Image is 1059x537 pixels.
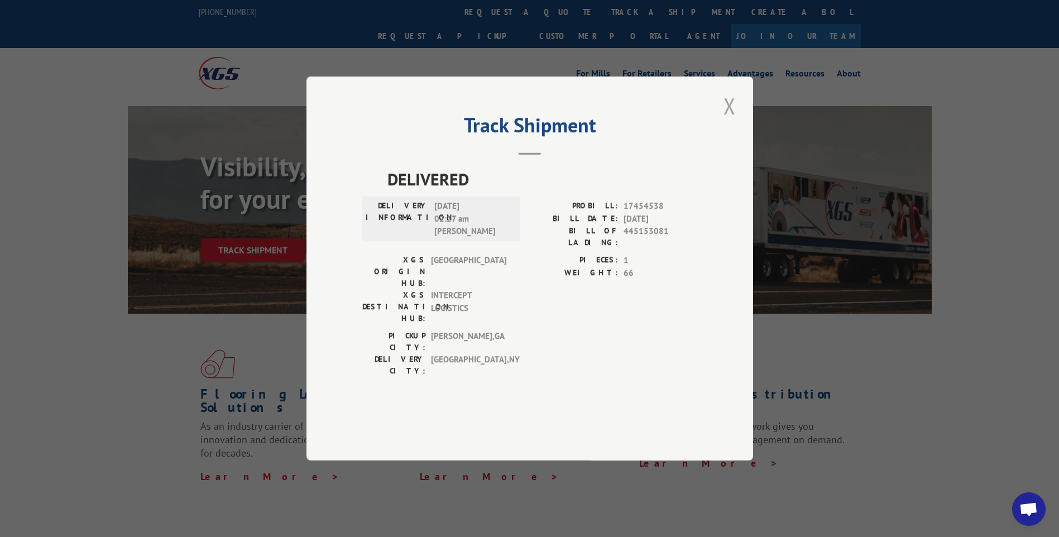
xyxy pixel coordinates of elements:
[624,254,697,267] span: 1
[362,289,425,324] label: XGS DESTINATION HUB:
[530,254,618,267] label: PIECES:
[362,353,425,377] label: DELIVERY CITY:
[362,254,425,289] label: XGS ORIGIN HUB:
[624,200,697,213] span: 17454538
[720,90,739,121] button: Close modal
[431,353,506,377] span: [GEOGRAPHIC_DATA] , NY
[530,200,618,213] label: PROBILL:
[530,213,618,226] label: BILL DATE:
[624,213,697,226] span: [DATE]
[362,330,425,353] label: PICKUP CITY:
[434,200,510,238] span: [DATE] 02:27 am [PERSON_NAME]
[624,267,697,280] span: 66
[624,225,697,248] span: 445153081
[366,200,429,238] label: DELIVERY INFORMATION:
[1012,492,1046,526] a: Open chat
[530,267,618,280] label: WEIGHT:
[431,254,506,289] span: [GEOGRAPHIC_DATA]
[530,225,618,248] label: BILL OF LADING:
[431,330,506,353] span: [PERSON_NAME] , GA
[362,117,697,138] h2: Track Shipment
[387,166,697,191] span: DELIVERED
[431,289,506,324] span: INTERCEPT LOGISTICS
